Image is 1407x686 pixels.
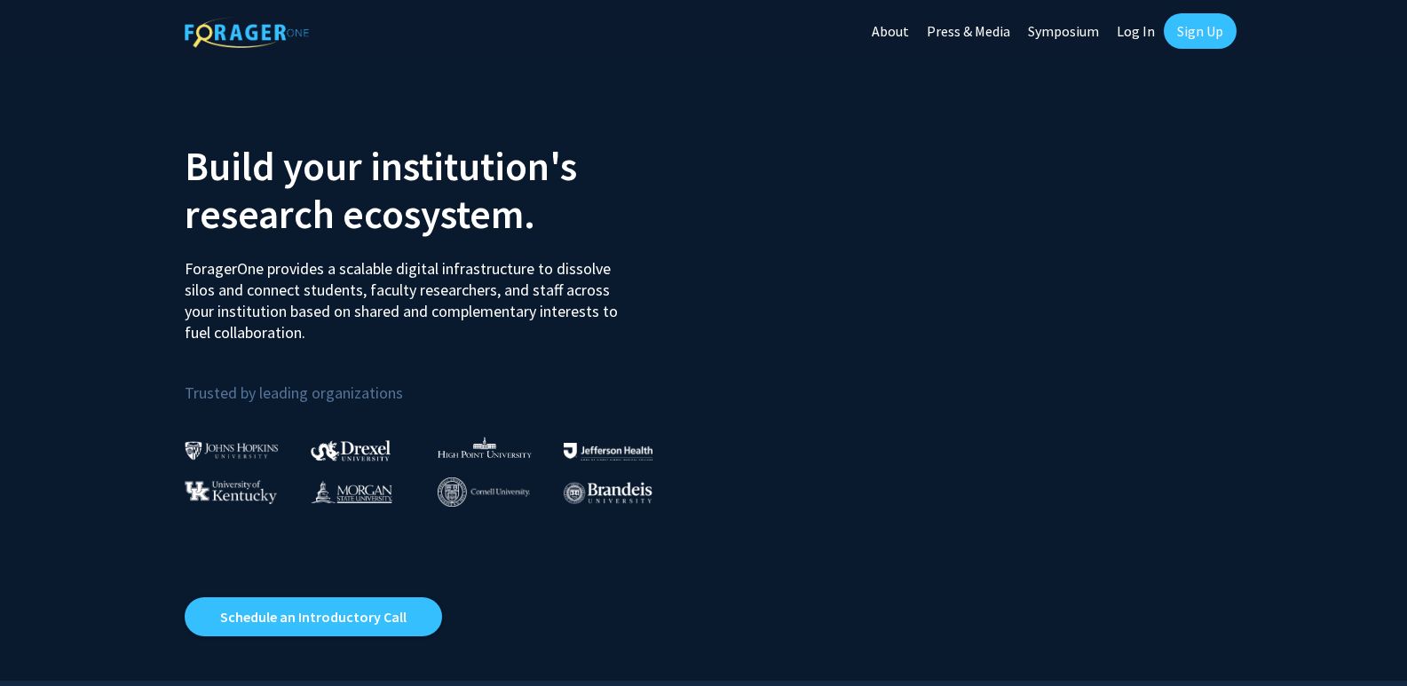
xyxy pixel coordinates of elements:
[564,482,652,504] img: Brandeis University
[1164,13,1237,49] a: Sign Up
[185,597,442,636] a: Opens in a new tab
[311,480,392,503] img: Morgan State University
[185,480,277,504] img: University of Kentucky
[185,441,279,460] img: Johns Hopkins University
[438,437,532,458] img: High Point University
[564,443,652,460] img: Thomas Jefferson University
[185,17,309,48] img: ForagerOne Logo
[438,477,530,507] img: Cornell University
[185,245,630,343] p: ForagerOne provides a scalable digital infrastructure to dissolve silos and connect students, fac...
[311,440,391,461] img: Drexel University
[185,358,691,406] p: Trusted by leading organizations
[185,142,691,238] h2: Build your institution's research ecosystem.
